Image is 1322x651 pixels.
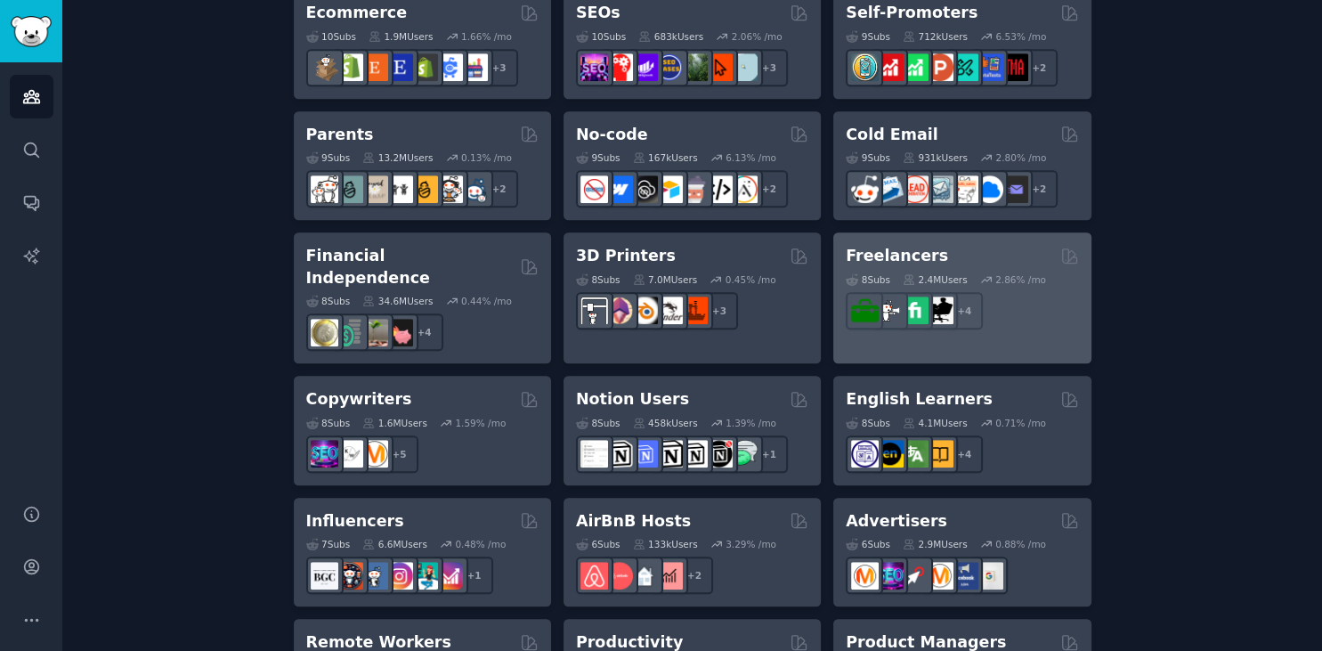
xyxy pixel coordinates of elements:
h2: Cold Email [846,124,937,146]
div: 13.2M Users [362,151,433,164]
div: 10 Sub s [576,30,626,43]
img: SEO_Digital_Marketing [580,53,608,81]
img: TechSEO [605,53,633,81]
img: Adalo [730,175,758,203]
img: EnglishLearning [876,440,904,468]
img: influencermarketing [410,562,438,590]
div: + 3 [481,49,518,86]
div: 9 Sub s [576,151,620,164]
div: 0.48 % /mo [455,538,506,550]
h2: English Learners [846,388,993,411]
img: socialmedia [336,562,363,590]
img: fatFIRE [385,319,413,346]
img: daddit [311,175,338,203]
img: 3Dmodeling [605,297,633,324]
img: nocode [580,175,608,203]
div: 0.45 % /mo [726,273,776,286]
img: ender3 [655,297,683,324]
img: shopify [336,53,363,81]
h2: Influencers [306,510,404,533]
img: Local_SEO [680,53,708,81]
img: Freelancers [926,297,953,324]
img: The_SEO [730,53,758,81]
img: SEO [311,440,338,468]
img: 3Dprinting [580,297,608,324]
div: 8 Sub s [306,417,351,429]
div: 9 Sub s [306,151,351,164]
h2: Financial Independence [306,245,514,289]
img: Fiverr [901,297,929,324]
h2: 3D Printers [576,245,676,267]
img: rentalproperties [630,562,658,590]
img: KeepWriting [336,440,363,468]
div: + 2 [676,557,713,594]
img: GummySearch logo [11,16,52,47]
img: parentsofmultiples [435,175,463,203]
div: 167k Users [633,151,698,164]
img: GoogleSearchConsole [705,53,733,81]
img: AirBnBInvesting [655,562,683,590]
div: 1.59 % /mo [455,417,506,429]
img: reviewmyshopify [410,53,438,81]
div: 6.6M Users [362,538,427,550]
img: b2b_sales [951,175,978,203]
img: coldemail [926,175,953,203]
h2: Notion Users [576,388,689,411]
div: 2.9M Users [903,538,968,550]
div: 2.06 % /mo [732,30,783,43]
img: toddlers [385,175,413,203]
img: airbnb_hosts [580,562,608,590]
img: advertising [926,562,953,590]
div: 7 Sub s [306,538,351,550]
div: 3.29 % /mo [726,538,776,550]
img: AppIdeas [851,53,879,81]
img: BeautyGuruChatter [311,562,338,590]
div: 712k Users [903,30,968,43]
img: UKPersonalFinance [311,319,338,346]
img: EtsySellers [385,53,413,81]
img: content_marketing [361,440,388,468]
img: language_exchange [901,440,929,468]
div: 9 Sub s [846,151,890,164]
img: Emailmarketing [876,175,904,203]
div: 6 Sub s [576,538,620,550]
div: 1.6M Users [362,417,427,429]
img: TestMyApp [1001,53,1028,81]
h2: No-code [576,124,648,146]
img: ProductHunters [926,53,953,81]
div: 34.6M Users [362,295,433,307]
div: 8 Sub s [576,417,620,429]
img: marketing [851,562,879,590]
img: Etsy [361,53,388,81]
h2: Self-Promoters [846,2,977,24]
div: 2.80 % /mo [995,151,1046,164]
img: nocodelowcode [680,175,708,203]
div: 4.1M Users [903,417,968,429]
div: 2.4M Users [903,273,968,286]
div: 6.53 % /mo [995,30,1046,43]
img: Notiontemplates [580,440,608,468]
img: languagelearning [851,440,879,468]
img: sales [851,175,879,203]
img: LearnEnglishOnReddit [926,440,953,468]
img: NoCodeSaaS [630,175,658,203]
div: 8 Sub s [846,273,890,286]
div: + 1 [456,557,493,594]
img: Airtable [655,175,683,203]
img: B2BSaaS [976,175,1003,203]
div: + 4 [406,313,443,351]
img: Instagram [361,562,388,590]
h2: Copywriters [306,388,412,411]
div: 683k Users [638,30,703,43]
img: Fire [361,319,388,346]
img: NoCodeMovement [705,175,733,203]
div: 7.0M Users [633,273,698,286]
div: 1.66 % /mo [461,30,512,43]
img: ecommerce_growth [460,53,488,81]
img: FinancialPlanning [336,319,363,346]
img: EmailOutreach [1001,175,1028,203]
div: + 2 [481,170,518,208]
div: 9 Sub s [846,30,890,43]
div: 133k Users [633,538,698,550]
img: notioncreations [605,440,633,468]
